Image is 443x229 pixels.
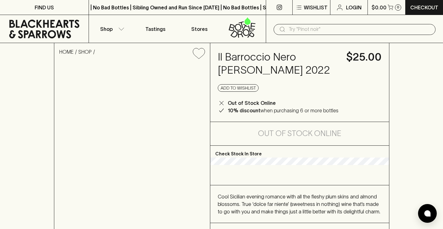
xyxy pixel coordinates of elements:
[228,99,276,107] p: Out of Stock Online
[218,84,259,92] button: Add to wishlist
[218,194,380,214] span: Cool Sicilian evening romance with all the fleshy plum skins and almond blossoms. True ‘dolce far...
[35,4,54,11] p: FIND US
[424,210,431,217] img: bubble-icon
[78,49,92,55] a: SHOP
[190,46,207,61] button: Add to wishlist
[346,4,362,11] p: Login
[145,25,165,33] p: Tastings
[372,4,387,11] p: $0.00
[178,15,222,43] a: Stores
[410,4,438,11] p: Checkout
[289,24,431,34] input: Try "Pinot noir"
[346,51,382,64] h4: $25.00
[258,129,341,139] h5: Out of Stock Online
[218,51,339,77] h4: Il Barroccio Nero [PERSON_NAME] 2022
[191,25,207,33] p: Stores
[100,25,113,33] p: Shop
[210,146,389,158] p: Check Stock In Store
[228,108,260,113] b: 10% discount
[133,15,178,43] a: Tastings
[397,6,399,9] p: 0
[304,4,328,11] p: Wishlist
[89,15,133,43] button: Shop
[228,107,338,114] p: when purchasing 6 or more bottles
[59,49,74,55] a: HOME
